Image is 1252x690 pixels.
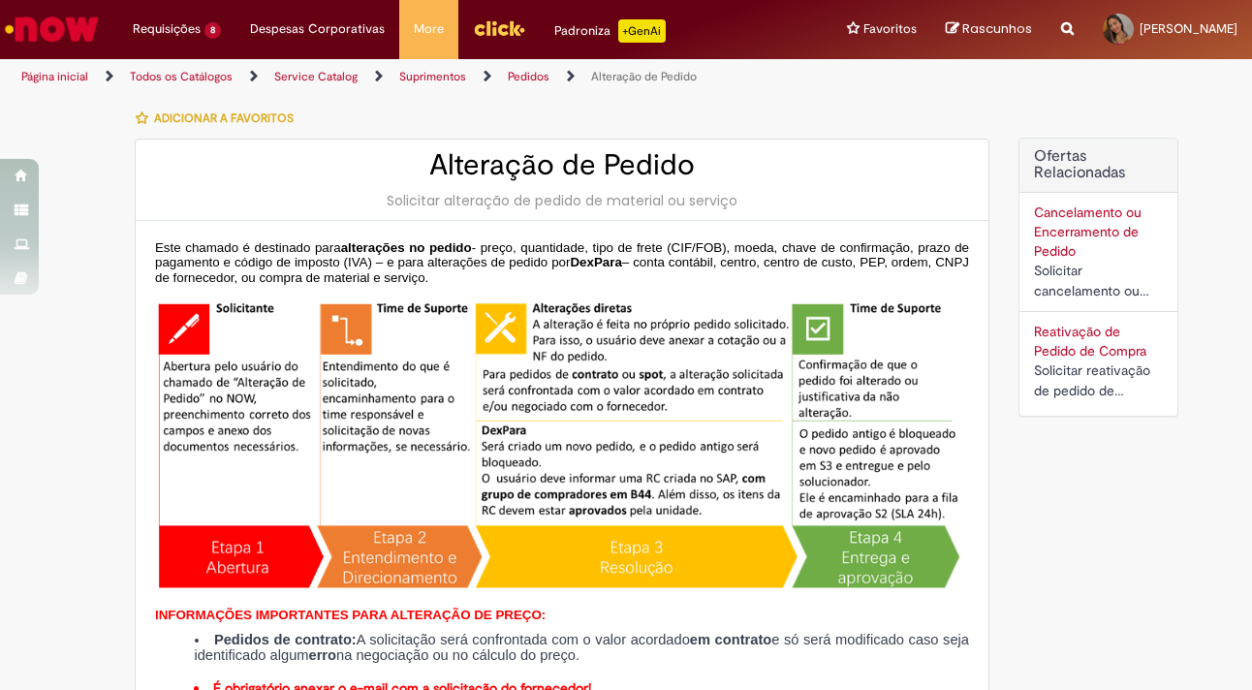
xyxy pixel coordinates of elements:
span: DexPara [570,255,621,269]
div: Padroniza [554,19,666,43]
strong: em contrato [690,632,771,647]
h2: Ofertas Relacionadas [1034,148,1163,182]
span: Requisições [133,19,201,39]
span: [PERSON_NAME] [1140,20,1237,37]
span: Adicionar a Favoritos [154,110,294,126]
div: Ofertas Relacionadas [1018,138,1178,417]
strong: Pedidos de contrato: [214,632,357,647]
button: Adicionar a Favoritos [135,98,304,139]
li: A solicitação será confrontada com o valor acordado e só será modificado caso seja identificado a... [194,633,969,663]
a: Alteração de Pedido [591,69,697,84]
span: 8 [204,22,221,39]
span: - preço, quantidade, tipo de frete (CIF/FOB), moeda, chave de confirmação, prazo de pagamento e c... [155,240,969,270]
span: More [414,19,444,39]
a: Rascunhos [946,20,1032,39]
span: Rascunhos [962,19,1032,38]
span: alterações no pedido [341,240,472,255]
div: Solicitar reativação de pedido de compra cancelado ou bloqueado. [1034,361,1163,401]
a: Reativação de Pedido de Compra [1034,323,1146,360]
div: Solicitar cancelamento ou encerramento de Pedido. [1034,261,1163,301]
span: – conta contábil, centro, centro de custo, PEP, ordem, CNPJ de fornecedor, ou compra de material ... [155,255,969,285]
span: Despesas Corporativas [250,19,385,39]
img: click_logo_yellow_360x200.png [473,14,525,43]
a: Página inicial [21,69,88,84]
img: ServiceNow [2,10,102,48]
h2: Alteração de Pedido [155,149,969,181]
a: Pedidos [508,69,549,84]
a: Todos os Catálogos [130,69,233,84]
span: INFORMAÇÕES IMPORTANTES PARA ALTERAÇÃO DE PREÇO: [155,608,546,622]
p: +GenAi [618,19,666,43]
span: Favoritos [863,19,917,39]
ul: Trilhas de página [15,59,820,95]
a: Cancelamento ou Encerramento de Pedido [1034,204,1142,260]
a: Service Catalog [274,69,358,84]
div: Solicitar alteração de pedido de material ou serviço [155,191,969,210]
a: Suprimentos [399,69,466,84]
strong: erro [309,647,337,663]
span: Este chamado é destinado para [155,240,341,255]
